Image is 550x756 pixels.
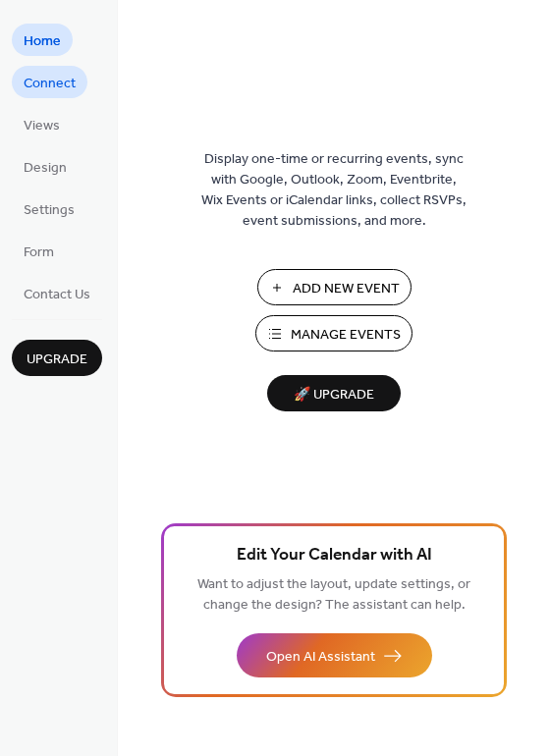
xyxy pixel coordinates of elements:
a: Home [12,24,73,56]
span: Upgrade [27,350,87,370]
span: Settings [24,200,75,221]
button: 🚀 Upgrade [267,375,401,411]
button: Upgrade [12,340,102,376]
span: Home [24,31,61,52]
button: Add New Event [257,269,412,305]
button: Open AI Assistant [237,633,432,677]
span: Connect [24,74,76,94]
a: Design [12,150,79,183]
span: Contact Us [24,285,90,305]
span: 🚀 Upgrade [279,382,389,408]
span: Design [24,158,67,179]
button: Manage Events [255,315,412,351]
span: Views [24,116,60,136]
span: Add New Event [293,279,400,299]
a: Settings [12,192,86,225]
span: Want to adjust the layout, update settings, or change the design? The assistant can help. [197,571,470,619]
a: Contact Us [12,277,102,309]
a: Connect [12,66,87,98]
a: Views [12,108,72,140]
span: Display one-time or recurring events, sync with Google, Outlook, Zoom, Eventbrite, Wix Events or ... [201,149,467,232]
span: Edit Your Calendar with AI [237,542,432,569]
span: Manage Events [291,325,401,346]
a: Form [12,235,66,267]
span: Open AI Assistant [266,647,375,668]
span: Form [24,243,54,263]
